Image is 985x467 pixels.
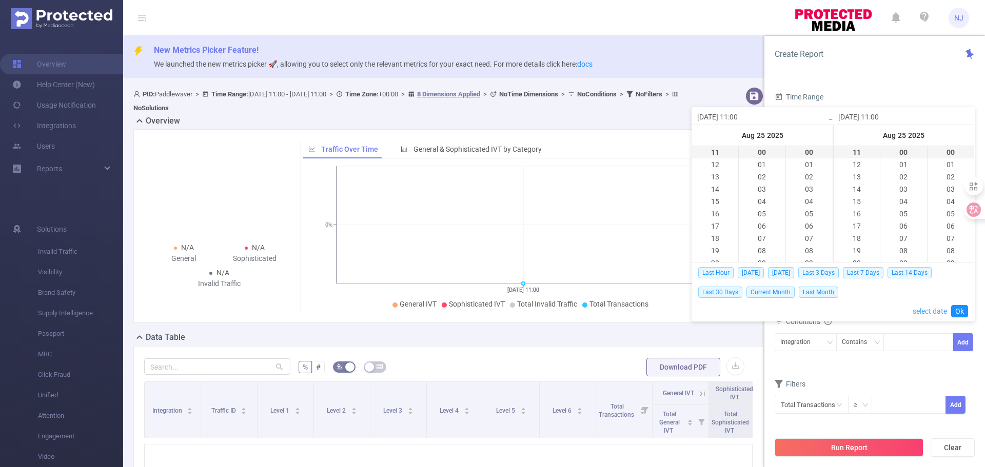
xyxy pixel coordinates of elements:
li: 02 [928,171,974,183]
h2: Overview [146,115,180,127]
li: 04 [739,195,785,208]
i: icon: down [862,402,869,409]
i: icon: caret-down [687,421,693,424]
span: Unified [38,385,123,405]
li: 06 [786,220,833,232]
span: Level 2 [327,407,347,414]
i: icon: caret-down [520,410,526,413]
i: icon: caret-down [407,410,413,413]
span: Solutions [37,219,67,239]
li: 09 [786,257,833,269]
li: 18 [692,232,738,245]
a: Integrations [12,115,76,136]
li: 11 [834,146,880,158]
i: icon: caret-down [187,410,193,413]
li: 09 [880,257,927,269]
li: 08 [928,245,974,257]
li: 15 [834,195,880,208]
span: Total Invalid Traffic [517,300,577,308]
i: icon: thunderbolt [133,46,144,56]
i: Filter menu [638,382,652,438]
span: Passport [38,323,123,344]
li: 00 [786,146,833,158]
span: Paddlewaver [DATE] 11:00 - [DATE] 11:00 +00:00 [133,90,681,112]
b: No Solutions [133,104,169,112]
span: Level 1 [270,407,291,414]
li: 07 [739,232,785,245]
li: 06 [880,220,927,232]
div: Sort [241,406,247,412]
li: 05 [928,208,974,220]
li: 19 [834,245,880,257]
span: Traffic ID [211,407,238,414]
li: 13 [834,171,880,183]
span: Level 5 [496,407,517,414]
tspan: 0% [325,222,332,229]
i: icon: caret-up [351,406,357,409]
input: Search... [144,358,290,375]
span: > [398,90,408,98]
b: Time Zone: [345,90,379,98]
div: Sort [520,406,526,412]
div: Sort [187,406,193,412]
span: Last 7 Days [843,267,883,278]
span: Level 3 [383,407,404,414]
span: Brand Safety [38,282,123,303]
div: ≥ [854,396,864,413]
i: icon: caret-up [520,406,526,409]
div: Sort [577,406,583,412]
b: No Time Dimensions [499,90,558,98]
li: 02 [739,171,785,183]
li: 04 [928,195,974,208]
i: icon: caret-up [687,418,693,421]
a: docs [577,60,593,68]
span: Total Transactions [589,300,648,308]
li: 07 [880,232,927,245]
button: Clear [931,438,975,457]
span: # [316,363,321,371]
a: Help Center (New) [12,74,95,95]
b: No Filters [636,90,662,98]
button: Run Report [775,438,923,457]
button: Download PDF [646,358,720,376]
i: icon: line-chart [308,146,316,153]
span: We launched the new metrics picker 🚀, allowing you to select only the relevant metrics for your e... [154,60,593,68]
i: icon: caret-down [241,410,247,413]
i: icon: caret-up [577,406,582,409]
li: 12 [834,158,880,171]
span: Conditions [786,317,832,326]
span: Create Report [775,49,823,59]
span: [DATE] [768,267,794,278]
li: 19 [692,245,738,257]
span: Current Month [746,287,795,298]
span: Filters [775,380,805,388]
a: Ok [951,305,968,317]
div: Sort [687,418,693,424]
li: 05 [739,208,785,220]
span: Level 4 [440,407,460,414]
span: New Metrics Picker Feature! [154,45,259,55]
li: 00 [739,146,785,158]
li: 08 [739,245,785,257]
i: icon: caret-down [294,410,300,413]
li: 17 [692,220,738,232]
i: Filter menu [694,405,708,438]
div: Sort [351,406,357,412]
span: General IVT [400,300,437,308]
li: 11 [692,146,738,158]
i: icon: table [377,363,383,370]
li: 14 [692,183,738,195]
li: 20 [834,257,880,269]
a: Users [12,136,55,156]
span: Level 6 [553,407,573,414]
i: icon: down [827,339,833,347]
a: select date [913,301,947,321]
span: N/A [252,243,265,252]
span: Total Sophisticated IVT [712,411,749,434]
span: General IVT [663,390,694,397]
li: 01 [786,158,833,171]
li: 08 [880,245,927,257]
a: Usage Notification [12,95,96,115]
span: Supply Intelligence [38,303,123,323]
li: 14 [834,183,880,195]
